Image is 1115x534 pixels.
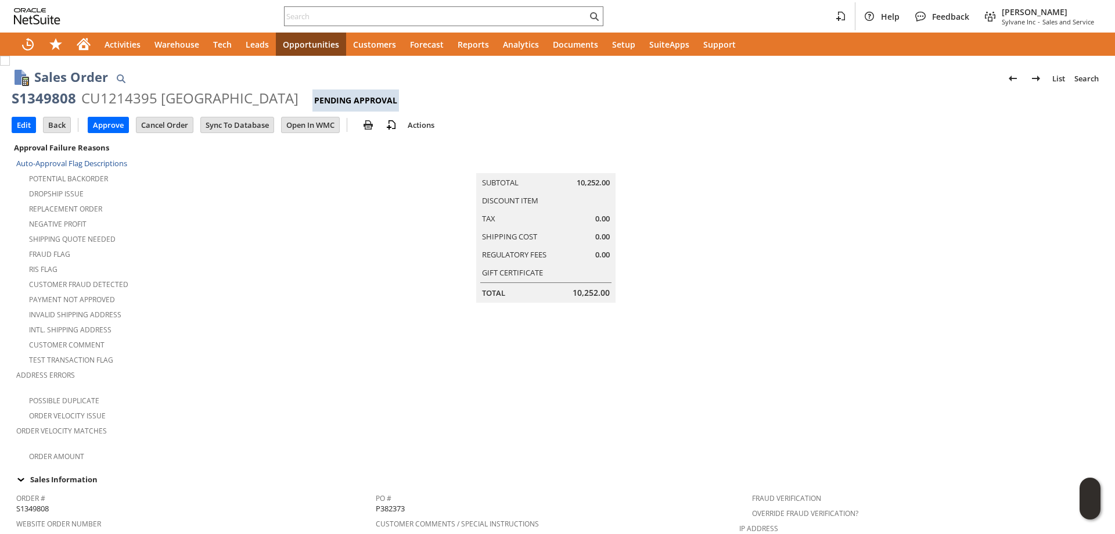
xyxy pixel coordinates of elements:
a: Customer Comments / Special Instructions [376,519,539,529]
span: Oracle Guided Learning Widget. To move around, please hold and drag [1080,499,1100,520]
span: - [1038,17,1040,26]
a: Intl. Shipping Address [29,325,111,335]
div: Pending Approval [312,89,399,112]
input: Open In WMC [282,117,339,132]
span: Opportunities [283,39,339,50]
a: Setup [605,33,642,56]
span: 0.00 [595,249,610,260]
a: Customer Comment [29,340,105,350]
a: Fraud Flag [29,249,70,259]
input: Back [44,117,70,132]
span: Analytics [503,39,539,50]
span: Support [703,39,736,50]
span: Sales and Service [1042,17,1094,26]
a: Subtotal [482,177,519,188]
span: P382373 [376,503,405,514]
a: Analytics [496,33,546,56]
div: Sales Information [12,472,1099,487]
span: 10,252.00 [577,177,610,188]
a: Warehouse [148,33,206,56]
h1: Sales Order [34,67,108,87]
span: S1349808 [16,503,49,514]
a: Address Errors [16,370,75,380]
a: Tech [206,33,239,56]
span: 0.00 [595,231,610,242]
a: Shipping Quote Needed [29,234,116,244]
span: Forecast [410,39,444,50]
a: PO # [376,493,391,503]
a: Shipping Cost [482,231,537,242]
a: Order Velocity Matches [16,426,107,436]
a: Total [482,288,505,298]
img: Quick Find [114,71,128,85]
div: CU1214395 [GEOGRAPHIC_DATA] [81,89,298,107]
a: Actions [403,120,439,130]
svg: Search [587,9,601,23]
span: Sylvane Inc [1002,17,1035,26]
a: Opportunities [276,33,346,56]
a: Potential Backorder [29,174,108,184]
a: Order # [16,493,45,503]
span: Documents [553,39,598,50]
input: Sync To Database [201,117,274,132]
span: Reports [458,39,489,50]
a: Search [1070,69,1103,88]
a: List [1048,69,1070,88]
span: Customers [353,39,396,50]
input: Edit [12,117,35,132]
div: Approval Failure Reasons [12,140,371,155]
input: Approve [88,117,128,132]
span: 0.00 [595,213,610,224]
input: Cancel Order [136,117,193,132]
a: Order Amount [29,451,84,461]
a: Payment not approved [29,295,115,304]
a: IP Address [739,524,778,533]
a: Invalid Shipping Address [29,310,121,320]
a: Override Fraud Verification? [752,508,858,518]
span: Feedback [932,11,969,22]
span: SuiteApps [649,39,689,50]
a: Replacement Order [29,204,102,214]
img: print.svg [361,118,375,132]
a: SuiteApps [642,33,696,56]
a: Order Velocity Issue [29,411,106,421]
svg: Home [77,37,91,51]
span: Warehouse [154,39,199,50]
svg: Recent Records [21,37,35,51]
div: S1349808 [12,89,76,107]
a: Customers [346,33,403,56]
a: Possible Duplicate [29,396,99,406]
span: 10,252.00 [573,287,610,299]
input: Search [285,9,587,23]
img: Next [1029,71,1043,85]
caption: Summary [476,155,616,173]
span: [PERSON_NAME] [1002,6,1094,17]
a: Fraud Verification [752,493,821,503]
a: Negative Profit [29,219,87,229]
a: Recent Records [14,33,42,56]
a: Documents [546,33,605,56]
div: Shortcuts [42,33,70,56]
span: Activities [105,39,141,50]
a: Tax [482,213,495,224]
a: Home [70,33,98,56]
iframe: Click here to launch Oracle Guided Learning Help Panel [1080,478,1100,519]
a: Customer Fraud Detected [29,279,128,289]
a: Forecast [403,33,451,56]
a: Gift Certificate [482,267,543,278]
a: Dropship Issue [29,189,84,199]
svg: logo [14,8,60,24]
span: Setup [612,39,635,50]
a: Discount Item [482,195,538,206]
a: Test Transaction Flag [29,355,113,365]
a: Support [696,33,743,56]
span: Tech [213,39,232,50]
img: add-record.svg [384,118,398,132]
td: Sales Information [12,472,1103,487]
a: RIS flag [29,264,57,274]
svg: Shortcuts [49,37,63,51]
a: Auto-Approval Flag Descriptions [16,158,127,169]
span: Leads [246,39,269,50]
a: Reports [451,33,496,56]
a: Leads [239,33,276,56]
